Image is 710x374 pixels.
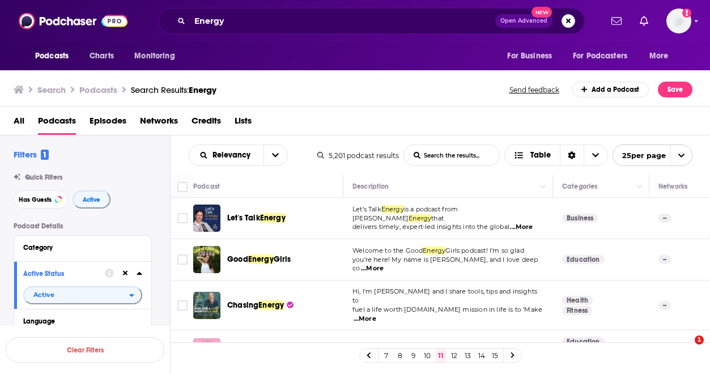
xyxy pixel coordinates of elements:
h3: Podcasts [79,84,117,95]
svg: Add a profile image [682,8,691,18]
a: Networks [140,112,178,135]
span: ...More [361,264,384,273]
span: Toggle select row [177,254,188,265]
span: Chasing [227,300,258,310]
p: Podcast Details [14,222,152,230]
img: Let's Talk Energy [193,205,220,232]
span: Good [227,254,248,264]
span: More [649,48,669,64]
span: Podcasts [35,48,69,64]
div: 5,201 podcast results [317,151,399,160]
iframe: Intercom live chat [671,335,699,363]
a: 15 [490,348,501,362]
button: Clear Filters [6,337,164,363]
button: Active Status [23,266,105,280]
div: Language [23,317,135,325]
span: 1 [41,150,49,160]
h2: Filters [14,149,49,160]
span: Charts [90,48,114,64]
span: Energy [260,213,286,223]
a: Show notifications dropdown [607,11,626,31]
button: Column Actions [633,180,647,194]
span: ...More [510,223,533,232]
a: Search Results:Energy [131,84,216,95]
button: open menu [641,45,683,67]
button: open menu [23,286,142,304]
a: 14 [476,348,487,362]
p: -- [658,214,671,223]
button: open menu [27,45,83,67]
button: open menu [263,145,287,165]
h3: Search [37,84,66,95]
a: Podcasts [38,112,76,135]
img: Good Energy Girls [193,246,220,273]
span: For Podcasters [573,48,627,64]
span: Energy [248,254,274,264]
a: 8 [394,348,406,362]
a: Episodes [90,112,126,135]
span: delivers timely, expert-led insights into the global [352,223,509,231]
img: Podchaser - Follow, Share and Rate Podcasts [19,10,127,32]
span: that [431,214,444,222]
span: Table [530,151,551,159]
p: -- [658,301,671,310]
div: Sort Direction [560,145,584,165]
span: Girls podcast! I’m so glad [445,246,524,254]
button: Active [73,190,110,209]
div: Search Results: [131,84,216,95]
a: Credits [192,112,221,135]
span: Quick Filters [25,173,62,181]
a: ChasingEnergy [227,300,294,311]
div: Active Status [23,270,97,278]
button: open menu [126,45,189,67]
button: Choose View [504,144,608,166]
span: Energy [381,205,404,213]
img: Big Girl Energy [193,338,220,365]
span: Relevancy [212,151,254,159]
span: is a podcast from [PERSON_NAME] [352,205,458,222]
a: All [14,112,24,135]
a: Health [562,296,593,305]
span: Has Guests [19,197,52,203]
img: User Profile [666,8,691,33]
a: Lists [235,112,252,135]
span: Logged in as juliafrontz [666,8,691,33]
span: Toggle select row [177,300,188,311]
a: 11 [435,348,447,362]
span: Energy [258,300,284,310]
span: ...More [354,314,376,324]
button: Has Guests [14,190,68,209]
span: Welcome to the Good [352,246,423,254]
span: For Business [507,48,552,64]
span: Hi, I'm [PERSON_NAME] and I share tools, tips and insights to [352,287,537,304]
button: Open AdvancedNew [495,14,552,28]
input: Search podcasts, credits, & more... [190,12,495,30]
span: Open Advanced [500,18,547,24]
a: Show notifications dropdown [635,11,653,31]
h2: filter dropdown [23,286,142,304]
a: 7 [381,348,392,362]
button: Send feedback [506,85,563,95]
span: Let’s Talk [352,205,381,213]
span: New [532,7,552,18]
span: 25 per page [613,147,666,164]
span: Let's Talk [227,213,260,223]
span: Toggle select row [177,213,188,223]
a: Education [562,337,605,346]
a: Fitness [562,306,592,315]
div: Search podcasts, credits, & more... [159,8,585,34]
div: Description [352,180,389,193]
span: fuel a life worth [DOMAIN_NAME] mission in life is to 'Make [352,305,542,313]
p: -- [658,255,671,264]
a: GoodEnergyGirls [227,254,291,265]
